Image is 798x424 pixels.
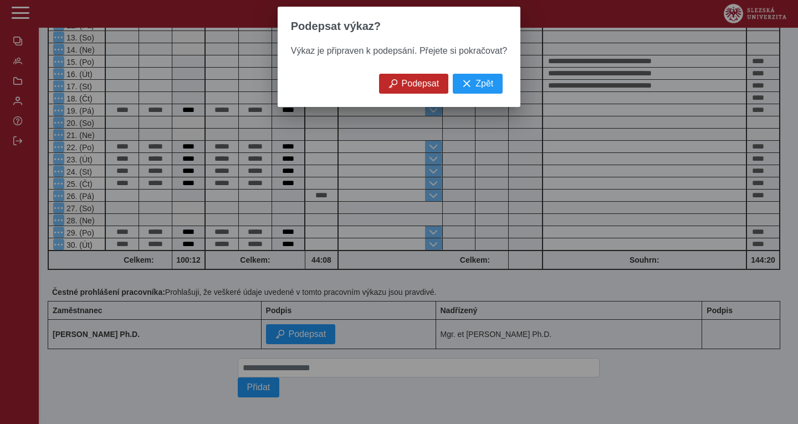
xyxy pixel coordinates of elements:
span: Výkaz je připraven k podepsání. Přejete si pokračovat? [291,46,507,55]
span: Zpět [475,79,493,89]
button: Zpět [453,74,503,94]
button: Podepsat [379,74,449,94]
span: Podepsat výkaz? [291,20,381,33]
span: Podepsat [402,79,439,89]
